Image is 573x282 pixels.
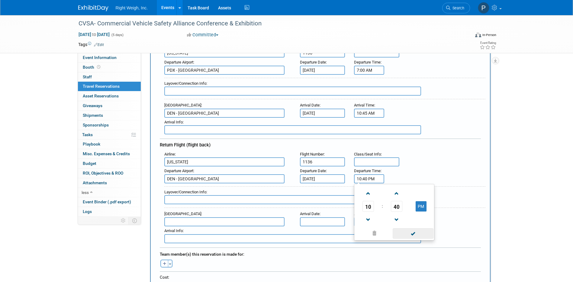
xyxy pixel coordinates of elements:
[164,169,193,173] span: Departure Airport
[83,199,131,204] span: Event Binder (.pdf export)
[392,230,434,238] a: Done
[356,229,393,238] a: Clear selection
[164,211,201,216] span: [GEOGRAPHIC_DATA]
[164,190,206,194] span: Layover/Connection Info
[78,101,141,110] a: Giveaways
[164,60,194,64] small: :
[82,132,93,137] span: Tasks
[83,93,119,98] span: Asset Reservations
[164,120,184,124] small: :
[94,43,104,47] a: Edit
[78,159,141,168] a: Budget
[185,32,221,38] button: Committed
[362,212,374,227] a: Decrement Hour
[164,120,183,124] span: Arrival Info
[78,82,141,91] a: Travel Reservations
[354,103,375,107] small: :
[83,142,100,146] span: Playbook
[391,201,402,212] span: Pick Minute
[160,249,481,258] div: Team member(s) this reservation is made for:
[442,3,470,13] a: Search
[164,152,175,156] span: Airline
[83,84,120,89] span: Travel Reservations
[300,211,320,216] small: :
[300,152,325,156] small: :
[78,5,108,11] img: ExhibitDay
[300,103,320,107] span: Arrival Date
[111,33,124,37] span: (5 days)
[300,152,324,156] span: Flight Number
[78,139,141,149] a: Playbook
[391,185,402,201] a: Increment Minute
[83,209,92,214] span: Logs
[83,65,101,70] span: Booth
[300,169,326,173] span: Departure Date
[3,2,312,9] body: Rich Text Area. Press ALT-0 for help.
[78,149,141,159] a: Misc. Expenses & Credits
[354,60,381,64] span: Departure Time
[91,32,97,37] span: to
[96,65,101,69] span: Booth not reserved yet
[164,228,183,233] span: Arrival Info
[78,111,141,120] a: Shipments
[116,5,148,10] span: Right Weigh, Inc.
[78,130,141,139] a: Tasks
[480,41,496,44] div: Event Rating
[300,211,320,216] span: Arrival Date
[160,142,211,148] span: Return Flight (flight back)
[391,212,402,227] a: Decrement Minute
[164,228,184,233] small: :
[164,169,194,173] small: :
[478,2,489,14] img: Pete Danielson
[450,6,464,10] span: Search
[354,152,381,156] span: Class/Seat Info
[78,63,141,72] a: Booth
[434,31,497,41] div: Event Format
[164,103,202,107] small: :
[78,41,104,48] td: Tags
[78,120,141,130] a: Sponsorships
[160,274,481,280] div: Cost:
[416,201,427,211] button: PM
[354,152,382,156] small: :
[78,197,141,207] a: Event Binder (.pdf export)
[78,72,141,82] a: Staff
[83,180,107,185] span: Attachments
[83,123,109,127] span: Sponsorships
[164,152,176,156] small: :
[78,207,141,216] a: Logs
[78,178,141,188] a: Attachments
[82,190,89,195] span: less
[78,32,110,37] span: [DATE] [DATE]
[78,53,141,62] a: Event Information
[164,60,193,64] span: Departure Airport
[300,169,327,173] small: :
[78,91,141,101] a: Asset Reservations
[354,169,381,173] span: Departure Time
[83,151,130,156] span: Misc. Expenses & Credits
[164,211,202,216] small: :
[475,32,481,37] img: Format-Inperson.png
[76,18,461,29] div: CVSA- Commercial Vehicle Safety Alliance Conference & Exhibition
[83,113,103,118] span: Shipments
[128,217,141,225] td: Toggle Event Tabs
[354,169,381,173] small: :
[83,161,96,166] span: Budget
[83,74,92,79] span: Staff
[164,81,207,86] small: :
[362,201,374,212] span: Pick Hour
[354,60,381,64] small: :
[164,81,206,86] span: Layover/Connection Info
[83,171,123,175] span: ROI, Objectives & ROO
[164,103,201,107] span: [GEOGRAPHIC_DATA]
[78,169,141,178] a: ROI, Objectives & ROO
[300,60,326,64] span: Departure Date
[381,201,384,212] td: :
[354,103,374,107] span: Arrival Time
[118,217,129,225] td: Personalize Event Tab Strip
[300,103,320,107] small: :
[300,60,327,64] small: :
[83,103,102,108] span: Giveaways
[482,33,496,37] div: In-Person
[362,185,374,201] a: Increment Hour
